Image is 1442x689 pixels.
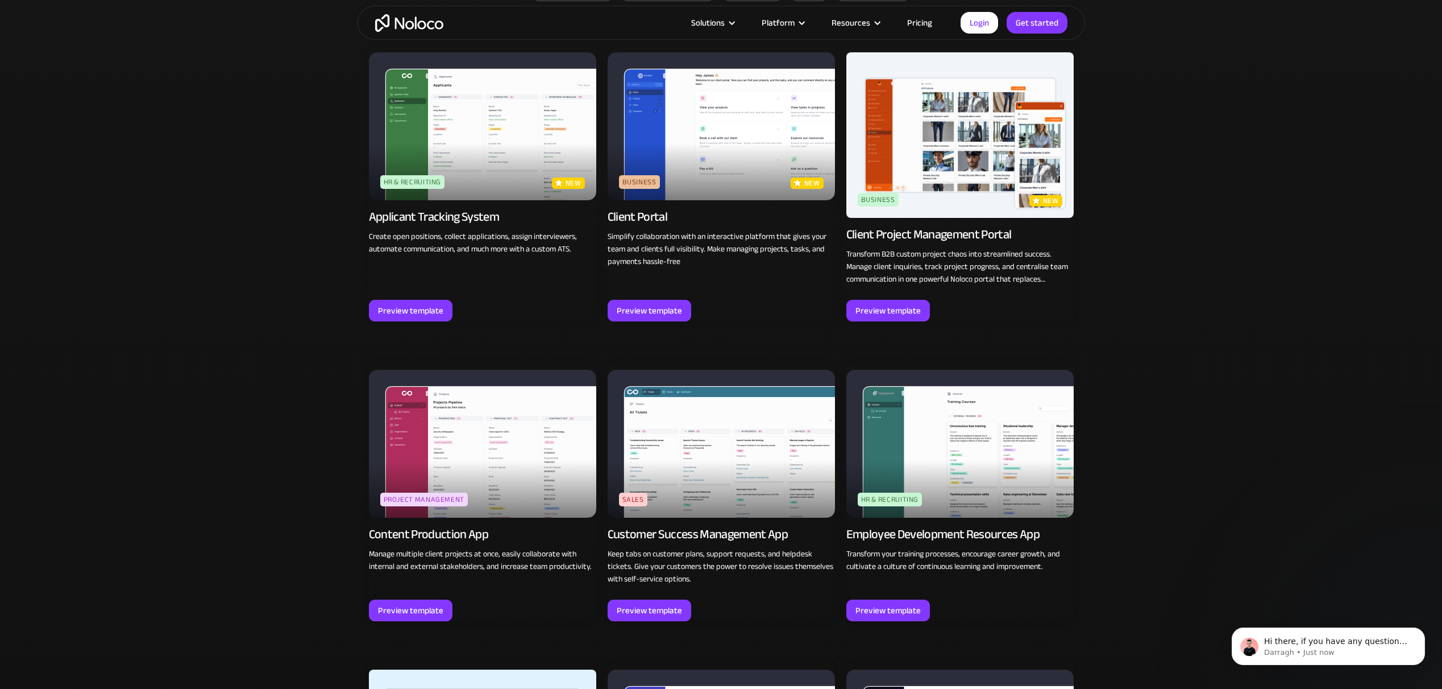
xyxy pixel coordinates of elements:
[677,15,747,30] div: Solutions
[858,193,899,207] div: Business
[369,526,488,542] div: Content Production App
[747,15,817,30] div: Platform
[762,15,795,30] div: Platform
[608,364,835,621] a: SalesCustomer Success Management AppKeep tabs on customer plans, support requests, and helpdesk t...
[566,178,581,189] p: new
[846,248,1074,286] p: Transform B2B custom project chaos into streamlined success. Manage client inquiries, track proje...
[608,209,667,225] div: Client Portal
[1007,12,1067,34] a: Get started
[380,493,468,506] div: Project Management
[608,548,835,585] p: Keep tabs on customer plans, support requests, and helpdesk tickets. Give your customers the powe...
[804,178,820,189] p: new
[619,493,647,506] div: Sales
[369,209,500,225] div: Applicant Tracking System
[855,603,921,618] div: Preview template
[617,603,682,618] div: Preview template
[846,526,1040,542] div: Employee Development Resources App
[378,303,443,318] div: Preview template
[817,15,893,30] div: Resources
[961,12,998,34] a: Login
[858,493,922,506] div: HR & Recruiting
[855,303,921,318] div: Preview template
[619,175,660,189] div: Business
[832,15,870,30] div: Resources
[1043,195,1059,207] p: new
[846,548,1074,573] p: Transform your training processes, encourage career growth, and cultivate a culture of continuous...
[846,364,1074,621] a: HR & RecruitingEmployee Development Resources AppTransform your training processes, encourage car...
[846,226,1012,242] div: Client Project Management Portal
[608,230,835,268] p: Simplify collaboration with an interactive platform that gives your team and clients full visibil...
[893,15,946,30] a: Pricing
[691,15,725,30] div: Solutions
[380,175,445,189] div: HR & Recruiting
[1215,604,1442,683] iframe: Intercom notifications message
[369,364,596,621] a: Project ManagementContent Production AppManage multiple client projects at once, easily collabora...
[608,526,788,542] div: Customer Success Management App
[369,230,596,255] p: Create open positions, collect applications, assign interviewers, automate communication, and muc...
[608,47,835,321] a: BusinessnewClient PortalSimplify collaboration with an interactive platform that gives your team ...
[378,603,443,618] div: Preview template
[369,548,596,573] p: Manage multiple client projects at once, easily collaborate with internal and external stakeholde...
[369,47,596,321] a: HR & RecruitingnewApplicant Tracking SystemCreate open positions, collect applications, assign in...
[375,14,443,32] a: home
[846,47,1074,321] a: BusinessnewClient Project Management PortalTransform B2B custom project chaos into streamlined su...
[617,303,682,318] div: Preview template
